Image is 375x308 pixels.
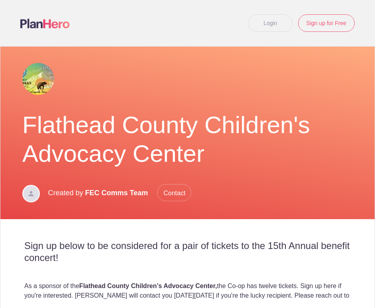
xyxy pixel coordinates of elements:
[48,184,191,202] p: Created by
[24,240,351,264] h2: Sign up below to be considered for a pair of tickets to the 15th Annual benefit concert!
[157,184,191,201] span: Contact
[22,63,54,95] img: Great bear
[20,19,70,28] img: Logo main planhero
[79,282,217,289] strong: Flathead County Children’s Advocacy Center,
[248,14,293,32] a: Login
[298,14,355,32] a: Sign up for Free
[22,185,40,202] img: Davatar
[85,189,148,197] span: FEC Comms Team
[22,111,353,168] h1: Flathead County Children's Advocacy Center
